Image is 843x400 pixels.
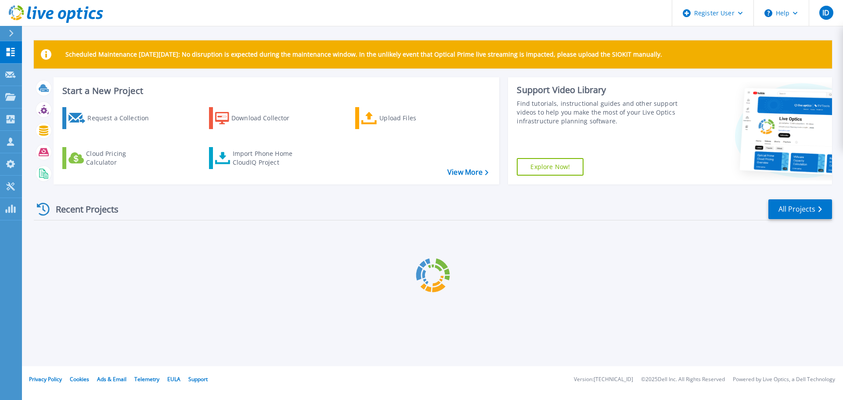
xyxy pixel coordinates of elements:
a: Support [188,375,208,383]
a: Privacy Policy [29,375,62,383]
div: Support Video Library [517,84,682,96]
a: Download Collector [209,107,307,129]
span: ID [822,9,829,16]
a: Ads & Email [97,375,126,383]
div: Request a Collection [87,109,158,127]
div: Recent Projects [34,198,130,220]
li: Powered by Live Optics, a Dell Technology [733,377,835,382]
div: Cloud Pricing Calculator [86,149,156,167]
div: Download Collector [231,109,302,127]
li: © 2025 Dell Inc. All Rights Reserved [641,377,725,382]
a: View More [447,168,488,177]
p: Scheduled Maintenance [DATE][DATE]: No disruption is expected during the maintenance window. In t... [65,51,662,58]
a: Cloud Pricing Calculator [62,147,160,169]
a: Request a Collection [62,107,160,129]
a: Telemetry [134,375,159,383]
div: Upload Files [379,109,450,127]
a: Explore Now! [517,158,584,176]
h3: Start a New Project [62,86,488,96]
a: Cookies [70,375,89,383]
a: All Projects [768,199,832,219]
div: Import Phone Home CloudIQ Project [233,149,301,167]
a: EULA [167,375,180,383]
div: Find tutorials, instructional guides and other support videos to help you make the most of your L... [517,99,682,126]
li: Version: [TECHNICAL_ID] [574,377,633,382]
a: Upload Files [355,107,453,129]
